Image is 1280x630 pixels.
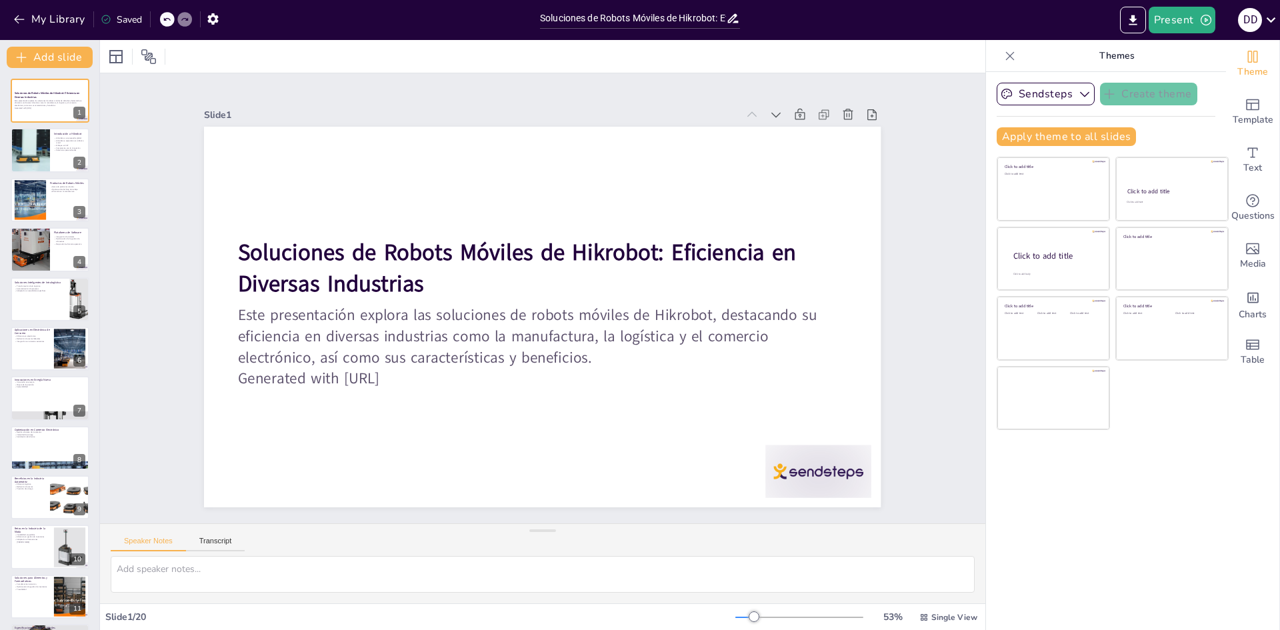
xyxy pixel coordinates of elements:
[15,99,85,107] p: Este presentación explora las soluciones de robots móviles de Hikrobot, destacando su eficiencia ...
[50,185,85,188] p: Gama de productos móviles
[105,611,735,623] div: Slide 1 / 20
[15,378,85,382] p: Innovaciones en Energía Nueva
[54,243,85,245] p: Mejora de la eficiencia operativa
[11,475,89,519] div: 9
[73,454,85,466] div: 8
[11,525,89,569] div: 10
[1243,161,1262,175] span: Text
[73,206,85,218] div: 3
[1037,312,1067,315] div: Click to add text
[54,238,85,243] p: Optimización de la gestión de almacenes
[15,488,46,491] p: Precisión de entrega
[73,405,85,417] div: 7
[1127,187,1216,195] div: Click to add title
[15,433,85,436] p: Velocidad de entrega
[73,256,85,268] div: 4
[15,483,46,485] p: Eficiencia logística
[50,181,85,185] p: Productos de Robots Móviles
[1021,40,1213,72] p: Themes
[11,575,89,619] div: 11
[15,576,50,583] p: Soluciones para Alimentos y Farmacéuticos
[15,431,85,433] p: Gestión eficiente de inventarios
[1175,312,1217,315] div: Click to add text
[1241,353,1265,367] span: Table
[54,231,85,235] p: Plataforma de Software
[1238,7,1262,33] button: D D
[1226,328,1279,376] div: Add a table
[10,9,91,30] button: My Library
[111,537,186,551] button: Speaker Notes
[15,538,50,543] p: Adaptación a fluctuaciones [PERSON_NAME]
[11,376,89,420] div: 7
[1005,164,1100,169] div: Click to add title
[7,47,93,68] button: Add slide
[11,426,89,470] div: 8
[1123,303,1219,309] div: Click to add title
[15,285,66,287] p: Transformación de la logística
[15,477,46,484] p: Beneficios en la Industria Automotriz
[15,535,50,538] p: Eficiencia en gestión de inventarios
[1226,136,1279,184] div: Add text boxes
[15,386,85,389] p: Sostenibilidad
[69,603,85,615] div: 11
[11,277,89,321] div: https://cdn.sendsteps.com/images/logo/sendsteps_logo_white.pnghttps://cdn.sendsteps.com/images/lo...
[54,149,85,151] p: Soluciones personalizadas
[73,305,85,317] div: 5
[931,612,977,623] span: Single View
[1127,201,1215,204] div: Click to add text
[1240,257,1266,271] span: Media
[54,137,85,139] p: Hikrobot es un proveedor global
[11,79,89,123] div: https://cdn.sendsteps.com/images/logo/sendsteps_logo_white.pnghttps://cdn.sendsteps.com/images/lo...
[1226,88,1279,136] div: Add ready made slides
[997,83,1095,105] button: Sendsteps
[50,191,85,193] p: Eficiencia en la manufactura
[997,127,1136,146] button: Apply theme to all slides
[141,49,157,65] span: Position
[11,227,89,271] div: https://cdn.sendsteps.com/images/logo/sendsteps_logo_white.pnghttps://cdn.sendsteps.com/images/lo...
[1233,113,1273,127] span: Template
[105,46,127,67] div: Layout
[238,237,796,299] strong: Soluciones de Robots Móviles de Hikrobot: Eficiencia en Diversas Industrias
[11,178,89,222] div: https://cdn.sendsteps.com/images/logo/sendsteps_logo_white.pnghttps://cdn.sendsteps.com/images/lo...
[1013,251,1099,262] div: Click to add title
[1013,273,1097,276] div: Click to add body
[15,328,50,335] p: Aplicaciones en Electrónica de Consumo
[15,335,50,338] p: Eficiencia en electrónica
[54,235,85,238] p: Integración de sistemas
[15,383,85,386] p: Mejora de la precisión
[15,287,66,290] p: Automatización de procesos
[15,583,50,586] p: Cumplimiento normativo
[204,109,737,121] div: Slide 1
[15,91,79,99] strong: Soluciones de Robots Móviles de Hikrobot: Eficiencia en Diversas Industrias
[1231,209,1275,223] span: Questions
[54,147,85,149] p: Compromiso con la innovación
[1005,312,1035,315] div: Click to add text
[186,537,245,551] button: Transcript
[54,144,85,147] p: Enfoque en IIoT
[15,533,50,536] p: Variabilidad en pedidos
[1226,40,1279,88] div: Change the overall theme
[73,157,85,169] div: 2
[1100,83,1197,105] button: Create theme
[54,131,85,135] p: Introducción a Hikrobot
[1123,233,1219,239] div: Click to add title
[238,305,847,368] p: Este presentación explora las soluciones de robots móviles de Hikrobot, destacando su eficiencia ...
[15,427,85,431] p: Optimización en Comercio Electrónico
[54,139,85,144] p: Hikrobot se especializa en robótica móvil
[15,280,66,284] p: Soluciones Inteligentes de Intralogística
[73,355,85,367] div: 6
[50,188,85,191] p: Optimización del flujo de trabajo
[1149,7,1215,33] button: Present
[1120,7,1146,33] button: Export to PowerPoint
[15,585,50,588] p: Optimización de gestión de inventarios
[15,337,50,340] p: Reducción de costos laborales
[15,107,85,109] p: Generated with [URL]
[15,289,66,292] p: Adaptación a necesidades específicas
[1005,173,1100,176] div: Click to add text
[1237,65,1268,79] span: Theme
[11,128,89,172] div: https://cdn.sendsteps.com/images/logo/sendsteps_logo_white.pnghttps://cdn.sendsteps.com/images/lo...
[540,9,726,28] input: Insert title
[1226,184,1279,232] div: Get real-time input from your audience
[15,340,50,343] p: Integración con sistemas existentes
[15,626,85,630] p: Especificaciones de Robots Móviles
